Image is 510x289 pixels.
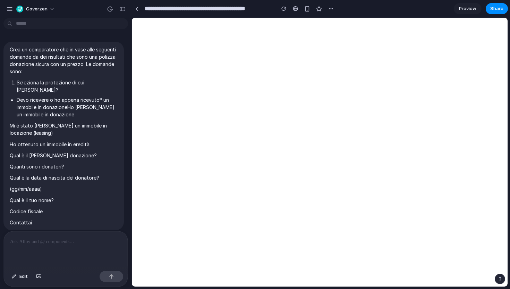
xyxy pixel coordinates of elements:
[17,96,118,118] li: Devo ricevere o ho appena ricevuto* un immobile in donazioneHo [PERSON_NAME] un immobile in donaz...
[10,46,118,75] p: Crea un comparatore che in vase alle seguenti domande da dei risultati che sono una polizza donaz...
[490,5,503,12] span: Share
[19,273,28,280] span: Edit
[14,3,58,15] button: Coverzen
[10,174,118,181] p: Qual è la data di nascita del donatore?
[10,163,118,170] p: Quanti sono i donatori?
[10,219,118,226] p: Contattai
[8,271,31,282] button: Edit
[17,79,118,93] li: Seleziona la protezione di cui [PERSON_NAME]?
[459,5,476,12] span: Preview
[10,141,118,148] p: Ho ottenuto un immobile in eredità
[454,3,482,14] a: Preview
[10,152,118,159] p: Qual è il [PERSON_NAME] donazione?
[10,197,118,204] p: Qual è il tuo nome?
[10,185,118,192] p: (gg/mm/aaaa)
[10,122,118,137] p: Mi è stato [PERSON_NAME] un immobile in locazione (leasing)
[486,3,508,14] button: Share
[26,6,48,13] span: Coverzen
[10,208,118,215] p: Codice fiscale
